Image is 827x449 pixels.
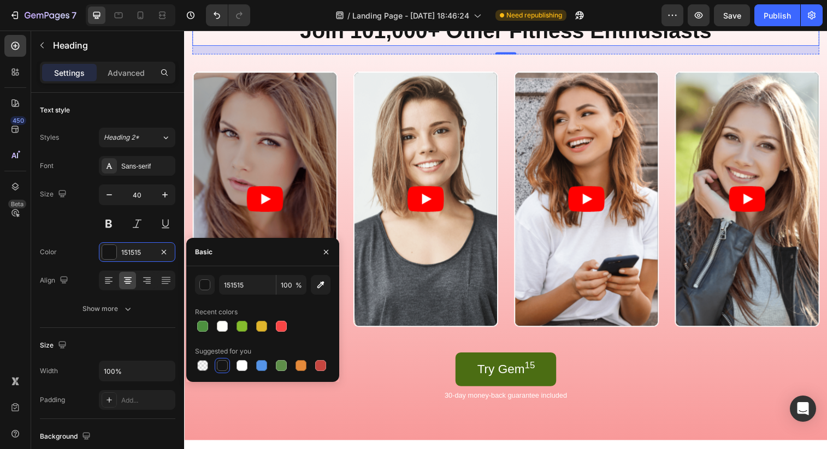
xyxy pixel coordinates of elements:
[121,396,173,405] div: Add...
[121,248,153,258] div: 151515
[555,158,592,184] button: Play
[40,105,70,115] div: Text style
[9,368,646,377] p: 30-day money-back guarantee included
[99,128,175,147] button: Heading 2*
[352,10,469,21] span: Landing Page - [DATE] 18:46:24
[40,161,54,171] div: Font
[764,10,791,21] div: Publish
[184,31,827,449] iframe: Design area
[714,4,750,26] button: Save
[63,158,101,184] button: Play
[790,396,816,422] div: Open Intercom Messenger
[754,4,800,26] button: Publish
[40,133,59,142] div: Styles
[195,346,251,356] div: Suggested for you
[40,338,69,353] div: Size
[347,10,350,21] span: /
[72,9,76,22] p: 7
[40,429,93,444] div: Background
[40,395,65,405] div: Padding
[53,39,171,52] p: Heading
[296,280,302,290] span: %
[54,67,85,79] p: Settings
[104,133,139,142] span: Heading 2*
[4,4,81,26] button: 7
[276,328,380,362] a: Try Gem15
[391,158,428,184] button: Play
[108,67,145,79] p: Advanced
[195,307,238,317] div: Recent colors
[40,273,70,288] div: Align
[206,4,250,26] div: Undo/Redo
[99,361,175,381] input: Auto
[40,366,58,376] div: Width
[299,336,358,355] p: Try Gem
[8,200,26,208] div: Beta
[40,299,175,319] button: Show more
[506,10,562,20] span: Need republishing
[723,11,741,20] span: Save
[40,187,69,202] div: Size
[195,247,212,257] div: Basic
[219,275,276,295] input: Eg: FFFFFF
[40,247,57,257] div: Color
[121,161,173,171] div: Sans-serif
[10,116,26,125] div: 450
[227,158,264,184] button: Play
[347,336,357,346] sup: 15
[82,303,133,314] div: Show more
